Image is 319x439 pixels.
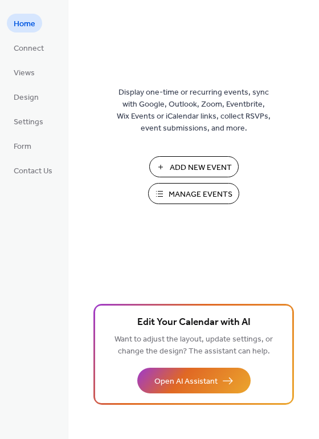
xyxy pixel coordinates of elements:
button: Open AI Assistant [137,368,251,393]
span: Design [14,92,39,104]
a: Views [7,63,42,82]
span: Want to adjust the layout, update settings, or change the design? The assistant can help. [114,332,273,359]
a: Form [7,136,38,155]
a: Design [7,87,46,106]
span: Edit Your Calendar with AI [137,315,251,331]
span: Settings [14,116,43,128]
a: Connect [7,38,51,57]
span: Add New Event [170,162,232,174]
button: Add New Event [149,156,239,177]
a: Settings [7,112,50,131]
span: Open AI Assistant [154,376,218,388]
span: Connect [14,43,44,55]
span: Manage Events [169,189,232,201]
button: Manage Events [148,183,239,204]
span: Contact Us [14,165,52,177]
a: Contact Us [7,161,59,180]
span: Views [14,67,35,79]
span: Home [14,18,35,30]
a: Home [7,14,42,32]
span: Display one-time or recurring events, sync with Google, Outlook, Zoom, Eventbrite, Wix Events or ... [117,87,271,135]
span: Form [14,141,31,153]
